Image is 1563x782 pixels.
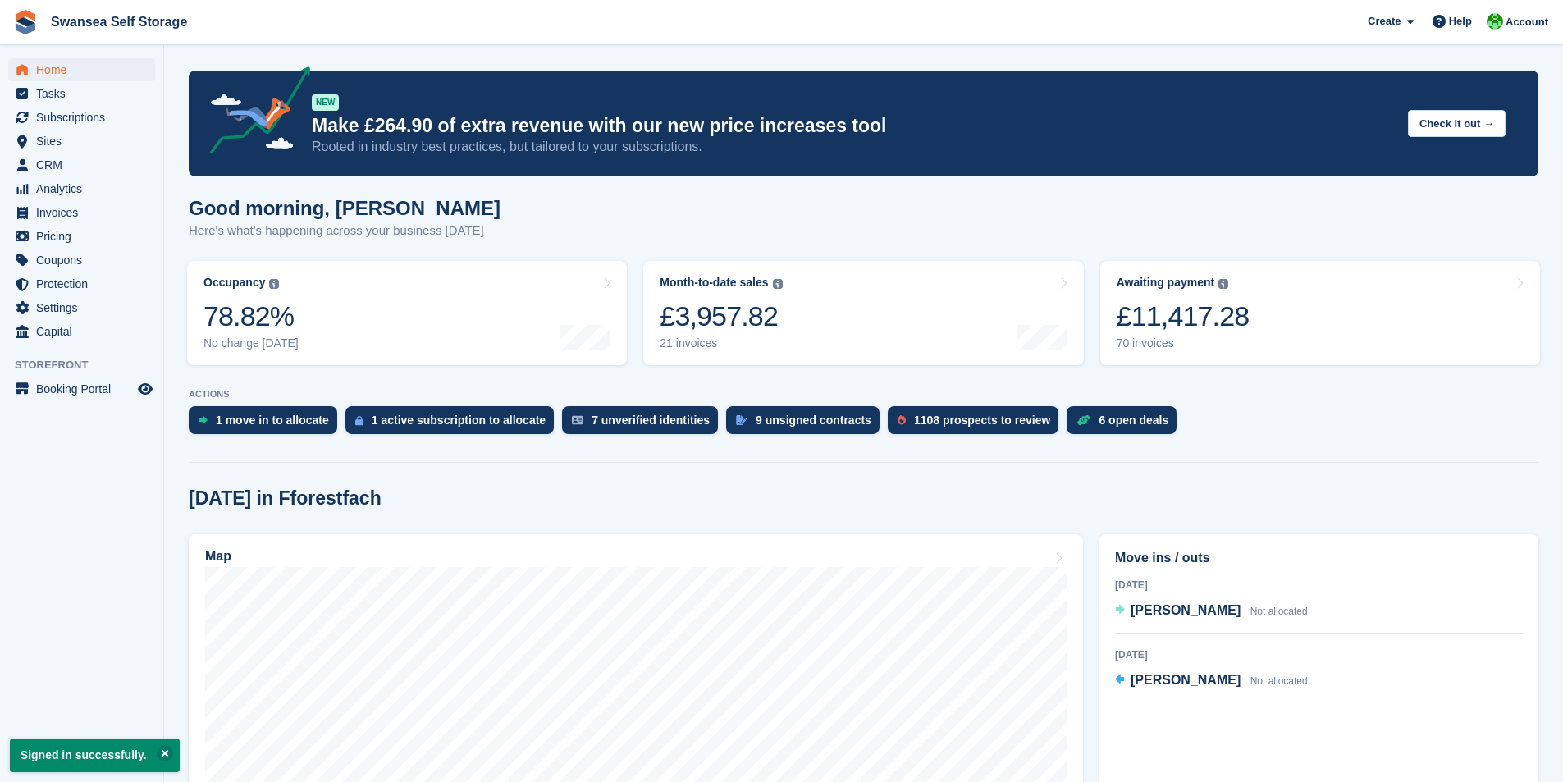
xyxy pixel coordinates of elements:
a: menu [8,201,155,224]
img: deal-1b604bf984904fb50ccaf53a9ad4b4a5d6e5aea283cecdc64d6e3604feb123c2.svg [1076,414,1090,426]
a: menu [8,82,155,105]
span: [PERSON_NAME] [1131,603,1241,617]
a: menu [8,249,155,272]
div: [DATE] [1115,578,1523,592]
a: Awaiting payment £11,417.28 70 invoices [1100,261,1540,365]
p: Signed in successfully. [10,739,180,772]
span: Home [36,58,135,81]
span: Storefront [15,357,163,373]
a: Month-to-date sales £3,957.82 21 invoices [643,261,1083,365]
a: [PERSON_NAME] Not allocated [1115,670,1308,692]
div: 9 unsigned contracts [756,414,871,427]
a: 1 move in to allocate [189,406,345,442]
div: 21 invoices [660,336,782,350]
span: Help [1449,13,1472,30]
a: 6 open deals [1067,406,1185,442]
div: 70 invoices [1117,336,1250,350]
p: ACTIONS [189,389,1538,400]
span: Tasks [36,82,135,105]
img: price-adjustments-announcement-icon-8257ccfd72463d97f412b2fc003d46551f7dbcb40ab6d574587a9cd5c0d94... [196,66,311,160]
span: Not allocated [1250,606,1308,617]
a: menu [8,177,155,200]
span: Pricing [36,225,135,248]
a: 9 unsigned contracts [726,406,888,442]
span: Settings [36,296,135,319]
a: [PERSON_NAME] Not allocated [1115,601,1308,622]
div: 7 unverified identities [592,414,710,427]
img: Andrew Robbins [1487,13,1503,30]
div: £3,957.82 [660,300,782,333]
a: menu [8,153,155,176]
a: 7 unverified identities [562,406,726,442]
a: Occupancy 78.82% No change [DATE] [187,261,627,365]
span: Booking Portal [36,377,135,400]
a: menu [8,130,155,153]
a: menu [8,296,155,319]
div: NEW [312,94,339,111]
div: [DATE] [1115,647,1523,662]
a: menu [8,58,155,81]
span: Analytics [36,177,135,200]
span: Subscriptions [36,106,135,129]
a: 1108 prospects to review [888,406,1067,442]
img: contract_signature_icon-13c848040528278c33f63329250d36e43548de30e8caae1d1a13099fd9432cc5.svg [736,415,747,425]
a: Swansea Self Storage [44,8,194,35]
p: Make £264.90 of extra revenue with our new price increases tool [312,114,1395,138]
p: Here's what's happening across your business [DATE] [189,222,500,240]
span: Capital [36,320,135,343]
a: menu [8,225,155,248]
img: active_subscription_to_allocate_icon-d502201f5373d7db506a760aba3b589e785aa758c864c3986d89f69b8ff3... [355,415,363,426]
a: Preview store [135,379,155,399]
h2: Move ins / outs [1115,548,1523,568]
img: stora-icon-8386f47178a22dfd0bd8f6a31ec36ba5ce8667c1dd55bd0f319d3a0aa187defe.svg [13,10,38,34]
span: Create [1368,13,1401,30]
p: Rooted in industry best practices, but tailored to your subscriptions. [312,138,1395,156]
span: Coupons [36,249,135,272]
span: [PERSON_NAME] [1131,673,1241,687]
img: move_ins_to_allocate_icon-fdf77a2bb77ea45bf5b3d319d69a93e2d87916cf1d5bf7949dd705db3b84f3ca.svg [199,415,208,425]
div: 78.82% [203,300,299,333]
span: Protection [36,272,135,295]
a: menu [8,320,155,343]
div: 6 open deals [1099,414,1168,427]
img: icon-info-grey-7440780725fd019a000dd9b08b2336e03edf1995a4989e88bcd33f0948082b44.svg [1218,279,1228,289]
img: verify_identity-adf6edd0f0f0b5bbfe63781bf79b02c33cf7c696d77639b501bdc392416b5a36.svg [572,415,583,425]
span: Not allocated [1250,675,1308,687]
div: Occupancy [203,276,265,290]
button: Check it out → [1408,110,1506,137]
h2: [DATE] in Fforestfach [189,487,382,510]
span: Invoices [36,201,135,224]
div: £11,417.28 [1117,300,1250,333]
img: icon-info-grey-7440780725fd019a000dd9b08b2336e03edf1995a4989e88bcd33f0948082b44.svg [269,279,279,289]
div: Month-to-date sales [660,276,768,290]
a: menu [8,272,155,295]
a: 1 active subscription to allocate [345,406,562,442]
a: menu [8,106,155,129]
div: No change [DATE] [203,336,299,350]
span: Sites [36,130,135,153]
div: 1 active subscription to allocate [372,414,546,427]
div: 1108 prospects to review [914,414,1051,427]
span: Account [1506,14,1548,30]
div: 1 move in to allocate [216,414,329,427]
h1: Good morning, [PERSON_NAME] [189,197,500,219]
img: icon-info-grey-7440780725fd019a000dd9b08b2336e03edf1995a4989e88bcd33f0948082b44.svg [773,279,783,289]
span: CRM [36,153,135,176]
div: Awaiting payment [1117,276,1215,290]
a: menu [8,377,155,400]
h2: Map [205,549,231,564]
img: prospect-51fa495bee0391a8d652442698ab0144808aea92771e9ea1ae160a38d050c398.svg [898,415,906,425]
